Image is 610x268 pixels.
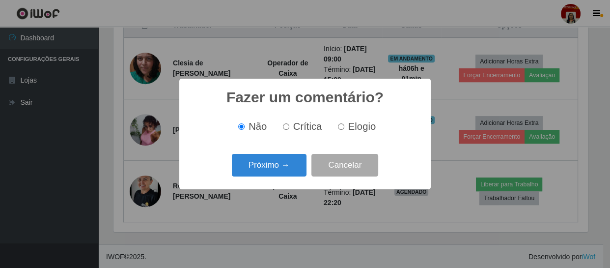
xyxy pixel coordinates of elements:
[293,121,322,132] span: Crítica
[311,154,378,177] button: Cancelar
[226,89,384,106] h2: Fazer um comentário?
[232,154,306,177] button: Próximo →
[348,121,376,132] span: Elogio
[338,123,344,130] input: Elogio
[249,121,267,132] span: Não
[283,123,289,130] input: Crítica
[238,123,245,130] input: Não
